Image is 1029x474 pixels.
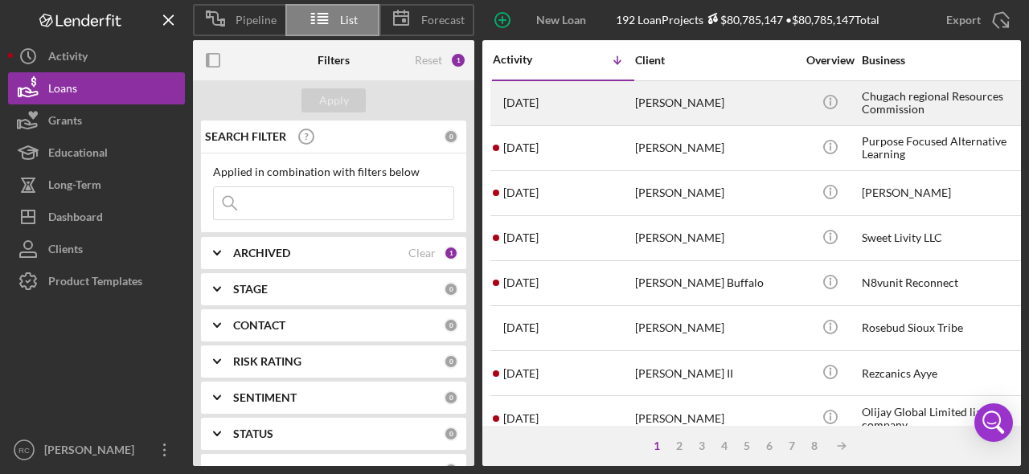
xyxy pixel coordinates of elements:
[8,104,185,137] button: Grants
[503,321,539,334] time: 2025-09-09 21:26
[233,247,290,259] b: ARCHIVED
[48,233,83,269] div: Clients
[736,439,758,452] div: 5
[301,88,366,112] button: Apply
[523,4,600,36] div: New Loan Project
[444,390,458,405] div: 0
[421,14,465,27] span: Forecast
[668,439,691,452] div: 2
[616,13,879,27] div: 192 Loan Projects • $80,785,147 Total
[8,434,185,466] button: RC[PERSON_NAME]
[8,137,185,169] button: Educational
[233,391,297,404] b: SENTIMENT
[862,262,1023,304] div: N8vunit Reconnect
[340,14,358,27] span: List
[713,439,736,452] div: 4
[493,53,564,66] div: Activity
[233,283,268,296] b: STAGE
[415,54,442,67] div: Reset
[862,307,1023,349] div: Rosebud Sioux Tribe
[703,13,783,27] div: $80,785,147
[233,355,301,368] b: RISK RATING
[482,4,616,36] button: New Loan Project
[803,439,826,452] div: 8
[444,129,458,144] div: 0
[635,127,796,170] div: [PERSON_NAME]
[444,246,458,260] div: 1
[408,247,436,259] div: Clear
[862,54,1023,67] div: Business
[635,217,796,259] div: [PERSON_NAME]
[48,104,82,141] div: Grants
[48,40,88,76] div: Activity
[800,54,860,67] div: Overview
[635,82,796,125] div: [PERSON_NAME]
[48,72,77,108] div: Loans
[974,403,1013,442] div: Open Intercom Messenger
[503,141,539,154] time: 2025-09-17 01:51
[8,265,185,297] button: Product Templates
[503,96,539,109] time: 2025-09-19 18:40
[862,172,1023,215] div: [PERSON_NAME]
[205,130,286,143] b: SEARCH FILTER
[862,397,1023,439] div: Olijay Global Limited liability company
[635,352,796,394] div: [PERSON_NAME] II
[8,72,185,104] button: Loans
[48,265,142,301] div: Product Templates
[18,446,30,455] text: RC
[635,54,796,67] div: Client
[635,307,796,349] div: [PERSON_NAME]
[444,318,458,333] div: 0
[862,127,1023,170] div: Purpose Focused Alternative Learning
[758,439,781,452] div: 6
[48,201,103,237] div: Dashboard
[48,137,108,173] div: Educational
[233,319,285,332] b: CONTACT
[635,172,796,215] div: [PERSON_NAME]
[635,262,796,304] div: [PERSON_NAME] Buffalo
[503,276,539,289] time: 2025-09-12 22:50
[691,439,713,452] div: 3
[862,82,1023,125] div: Chugach regional Resources Commission
[946,4,981,36] div: Export
[503,231,539,244] time: 2025-09-15 13:22
[233,427,273,440] b: STATUS
[635,397,796,439] div: [PERSON_NAME]
[444,427,458,441] div: 0
[8,233,185,265] button: Clients
[319,88,349,112] div: Apply
[450,52,466,68] div: 1
[503,367,539,380] time: 2025-09-05 18:35
[236,14,277,27] span: Pipeline
[930,4,1021,36] button: Export
[781,439,803,452] div: 7
[8,201,185,233] button: Dashboard
[503,412,539,425] time: 2025-08-26 23:51
[8,40,185,72] button: Activity
[40,434,145,470] div: [PERSON_NAME]
[503,186,539,199] time: 2025-09-15 16:22
[444,282,458,296] div: 0
[8,169,185,201] button: Long-Term
[862,217,1023,259] div: Sweet Livity LLC
[444,354,458,369] div: 0
[48,169,101,205] div: Long-Term
[318,54,350,67] b: Filters
[862,352,1023,394] div: Rezcanics Ayye
[213,165,454,178] div: Applied in combination with filters below
[646,439,668,452] div: 1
